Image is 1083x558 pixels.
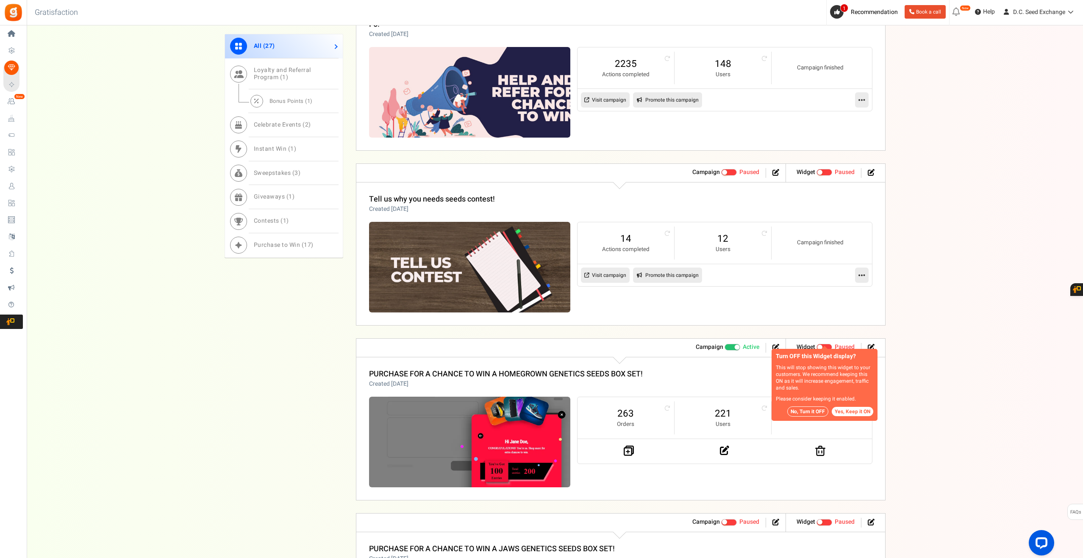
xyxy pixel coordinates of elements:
[960,5,971,11] em: New
[289,192,292,201] span: 1
[851,8,898,17] span: Recommendation
[586,420,666,428] small: Orders
[586,57,666,71] a: 2235
[254,66,311,82] span: Loyalty and Referral Program ( )
[830,5,901,19] a: 1 Recommendation
[835,168,855,177] span: Paused
[683,232,763,246] a: 12
[790,518,861,528] li: Widget activated
[633,268,702,283] a: Promote this campaign
[25,4,87,21] h3: Gratisfaction
[369,380,643,388] p: Created [DATE]
[692,517,720,526] strong: Campaign
[265,41,272,50] span: 27
[797,517,815,526] strong: Widget
[294,169,298,177] span: 3
[586,246,666,254] small: Actions completed
[780,64,860,72] small: Campaign finished
[369,30,671,39] p: Created [DATE]
[282,73,286,82] span: 1
[743,343,759,351] span: Active
[835,517,855,526] span: Paused
[369,193,495,205] a: Tell us why you needs seeds contest!
[981,8,995,16] span: Help
[369,543,615,555] a: PURCHASE FOR A CHANCE TO WIN A JAWS GENETICS SEEDS BOX SET!
[1013,8,1065,17] span: D.C. Seed Exchange
[696,343,723,351] strong: Campaign
[683,420,763,428] small: Users
[14,94,25,99] em: New
[581,92,630,108] a: Visit campaign
[586,232,666,246] a: 14
[780,239,860,247] small: Campaign finished
[1070,504,1081,520] span: FAQs
[790,168,861,178] li: Widget activated
[4,3,23,22] img: Gratisfaction
[269,97,313,105] span: Bonus Points ( )
[797,343,815,351] strong: Widget
[776,364,873,391] p: This will stop showing this widget to your customers. We recommend keeping this ON as it will inc...
[254,169,301,177] span: Sweepstakes ( )
[304,240,311,249] span: 17
[739,168,759,177] span: Paused
[739,517,759,526] span: Paused
[683,57,763,71] a: 148
[835,343,855,351] span: Paused
[581,268,630,283] a: Visit campaign
[254,144,297,153] span: Instant Win ( )
[305,120,309,129] span: 2
[683,407,763,420] a: 221
[776,353,873,359] h5: Turn OFF this Widget display?
[586,407,666,420] a: 263
[254,216,289,225] span: Contests ( )
[254,41,275,50] span: All ( )
[307,97,311,105] span: 1
[787,406,828,417] button: No, Turn it OFF
[290,144,294,153] span: 1
[369,205,495,213] p: Created [DATE]
[283,216,287,225] span: 1
[254,120,311,129] span: Celebrate Events ( )
[254,192,295,201] span: Giveaways ( )
[972,5,998,19] a: Help
[692,168,720,177] strong: Campaign
[586,71,666,79] small: Actions completed
[905,5,946,19] a: Book a call
[840,4,848,12] span: 1
[683,71,763,79] small: Users
[832,407,873,416] button: Yes, Keep it ON
[683,246,763,254] small: Users
[790,343,861,353] li: Widget activated
[797,168,815,177] strong: Widget
[3,94,23,109] a: New
[776,395,873,402] p: Please consider keeping it enabled.
[254,240,314,249] span: Purchase to Win ( )
[633,92,702,108] a: Promote this campaign
[369,368,643,380] a: PURCHASE FOR A CHANCE TO WIN A HOMEGROWN GENETICS SEEDS BOX SET!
